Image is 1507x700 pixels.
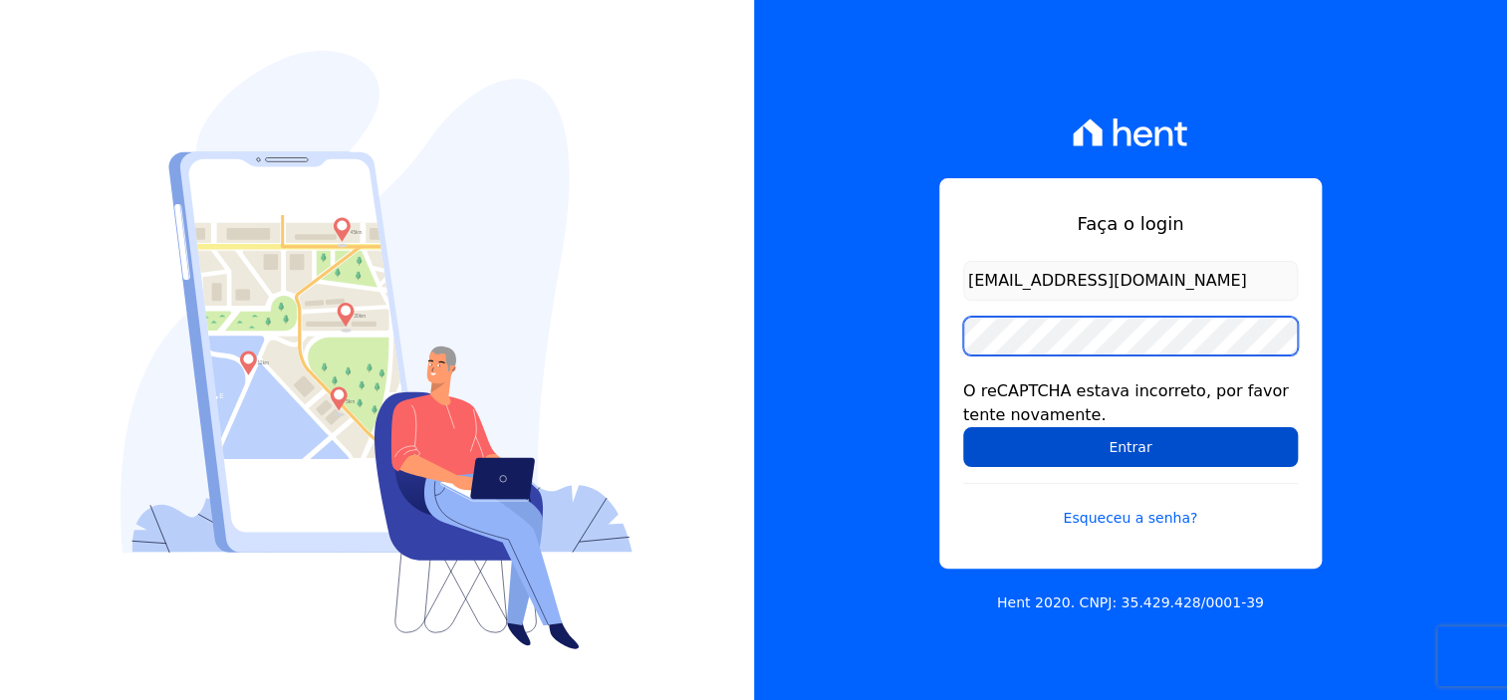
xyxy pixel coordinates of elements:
div: O reCAPTCHA estava incorreto, por favor tente novamente. [963,379,1298,427]
a: Esqueceu a senha? [963,483,1298,529]
p: Hent 2020. CNPJ: 35.429.428/0001-39 [997,592,1264,613]
input: Email [963,261,1298,301]
h1: Faça o login [963,210,1298,237]
img: Login [121,51,632,649]
input: Entrar [963,427,1298,467]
